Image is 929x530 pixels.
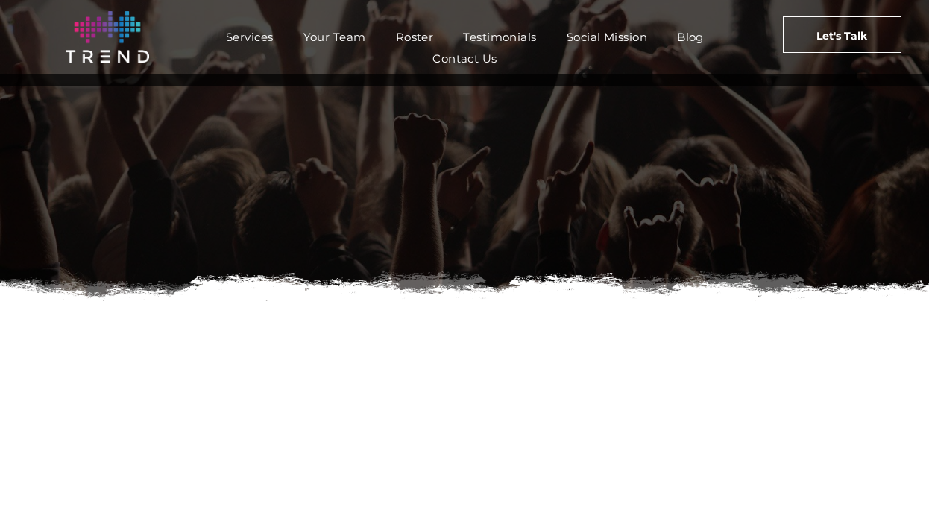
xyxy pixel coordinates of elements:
[448,26,551,48] a: Testimonials
[816,17,867,54] span: Let's Talk
[854,458,929,530] div: Widget de chat
[783,16,901,53] a: Let's Talk
[662,26,719,48] a: Blog
[418,48,512,69] a: Contact Us
[552,26,662,48] a: Social Mission
[854,458,929,530] iframe: Chat Widget
[381,26,449,48] a: Roster
[66,11,149,63] img: logo
[211,26,289,48] a: Services
[289,26,381,48] a: Your Team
